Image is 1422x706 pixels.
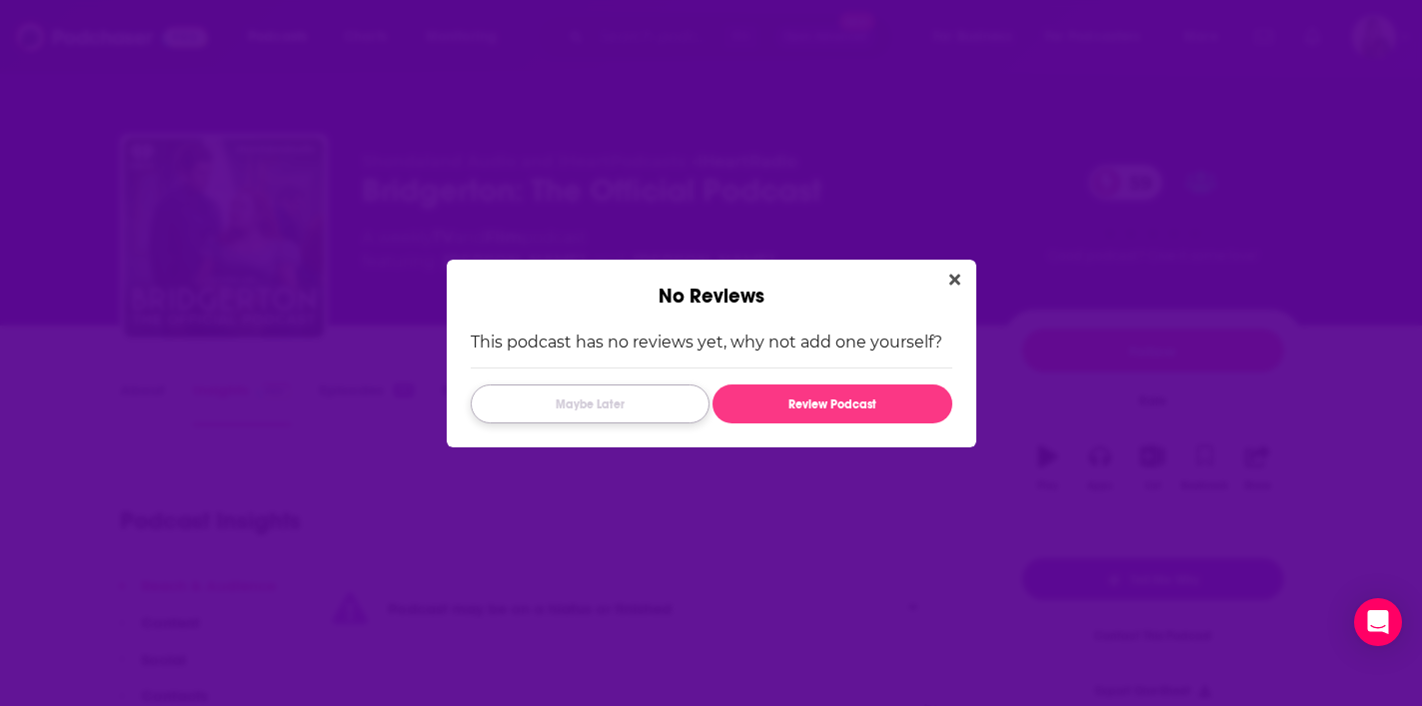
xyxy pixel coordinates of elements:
button: Close [941,268,968,293]
div: No Reviews [447,260,976,309]
button: Maybe Later [471,384,710,423]
p: This podcast has no reviews yet, why not add one yourself? [471,333,952,352]
button: Review Podcast [712,384,951,423]
div: Open Intercom Messenger [1354,598,1402,646]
